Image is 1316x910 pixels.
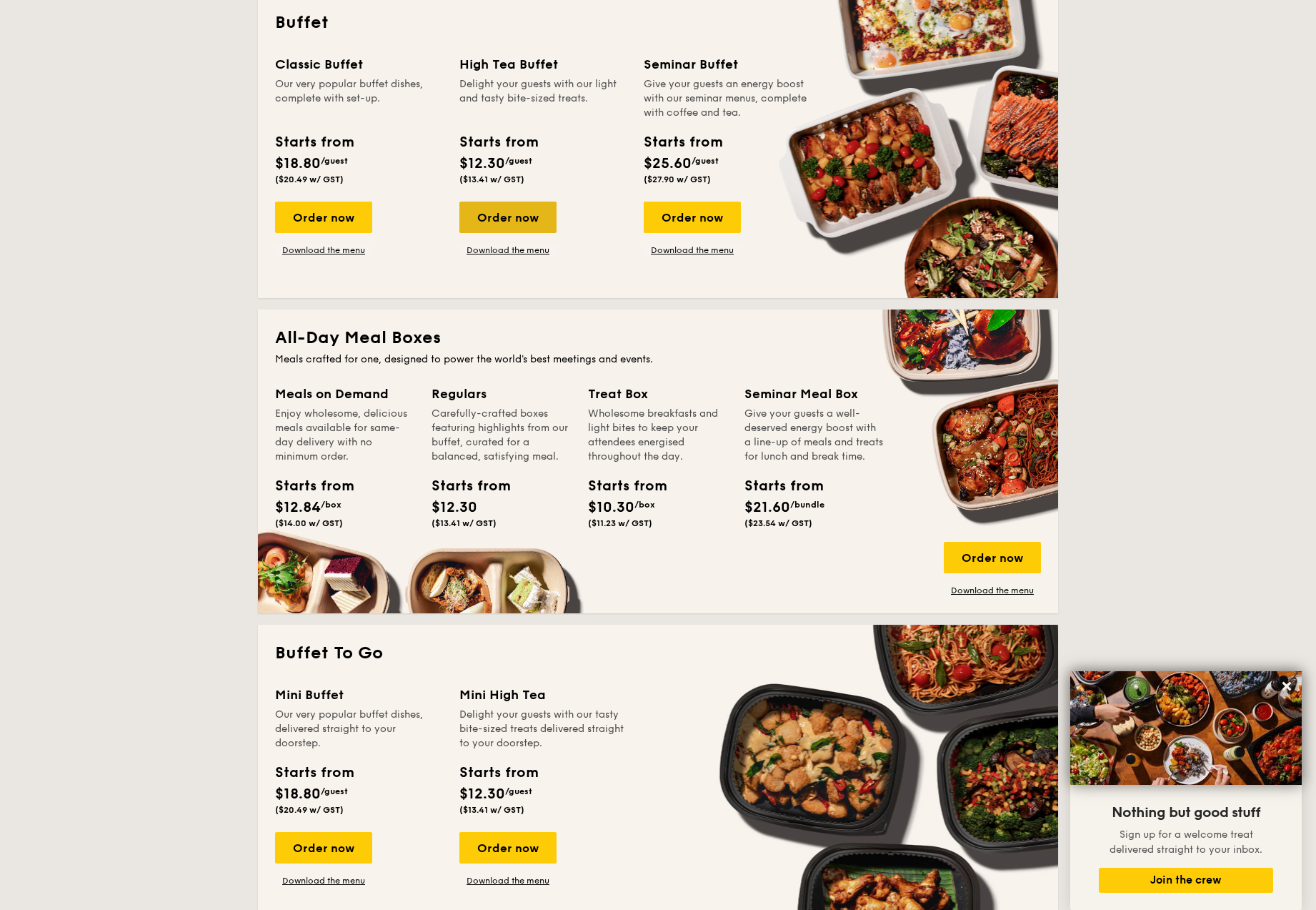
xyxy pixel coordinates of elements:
[459,786,505,803] span: $12.30
[275,805,344,815] span: ($20.49 w/ GST)
[744,475,809,497] div: Starts from
[275,174,344,184] span: ($20.49 w/ GST)
[275,352,1041,367] div: Meals crafted for one, designed to power the world's best meetings and events.
[321,786,348,796] span: /guest
[275,832,372,864] div: Order now
[459,77,627,120] div: Delight your guests with our light and tasty bite-sized treats.
[505,156,532,166] span: /guest
[644,132,722,153] div: Starts from
[321,500,342,510] span: /box
[1099,868,1273,893] button: Join the crew
[275,54,442,74] div: Classic Buffet
[1070,671,1302,785] img: DSC07876-Edit02-Large.jpeg
[459,202,557,233] div: Order now
[692,156,719,166] span: /guest
[588,384,727,404] div: Treat Box
[459,685,627,705] div: Mini High Tea
[459,244,557,256] a: Download the menu
[275,202,372,233] div: Order now
[744,518,812,528] span: ($23.54 w/ GST)
[505,786,532,796] span: /guest
[275,786,321,803] span: $18.80
[275,499,321,516] span: $12.84
[432,499,477,516] span: $12.30
[459,708,627,751] div: Delight your guests with our tasty bite-sized treats delivered straight to your doorstep.
[588,407,727,464] div: Wholesome breakfasts and light bites to keep your attendees energised throughout the day.
[275,407,414,464] div: Enjoy wholesome, delicious meals available for same-day delivery with no minimum order.
[275,708,442,751] div: Our very popular buffet dishes, delivered straight to your doorstep.
[744,384,884,404] div: Seminar Meal Box
[275,875,372,886] a: Download the menu
[744,407,884,464] div: Give your guests a well-deserved energy boost with a line-up of meals and treats for lunch and br...
[1110,829,1262,856] span: Sign up for a welcome treat delivered straight to your inbox.
[790,500,824,510] span: /bundle
[588,499,634,516] span: $10.30
[644,54,811,74] div: Seminar Buffet
[275,132,353,153] div: Starts from
[432,407,571,464] div: Carefully-crafted boxes featuring highlights from our buffet, curated for a balanced, satisfying ...
[644,202,741,233] div: Order now
[321,156,348,166] span: /guest
[275,244,372,256] a: Download the menu
[275,77,442,120] div: Our very popular buffet dishes, complete with set-up.
[432,475,496,497] div: Starts from
[275,155,321,172] span: $18.80
[275,327,1041,350] h2: All-Day Meal Boxes
[1112,804,1260,821] span: Nothing but good stuff
[459,762,537,783] div: Starts from
[275,518,343,528] span: ($14.00 w/ GST)
[944,585,1041,596] a: Download the menu
[644,174,711,184] span: ($27.90 w/ GST)
[275,11,1041,34] h2: Buffet
[459,155,505,172] span: $12.30
[1275,675,1298,698] button: Close
[459,132,537,153] div: Starts from
[944,542,1041,573] div: Order now
[432,384,571,404] div: Regulars
[644,77,811,120] div: Give your guests an energy boost with our seminar menus, complete with coffee and tea.
[459,875,557,886] a: Download the menu
[744,499,790,516] span: $21.60
[644,155,692,172] span: $25.60
[459,174,524,184] span: ($13.41 w/ GST)
[275,685,442,705] div: Mini Buffet
[275,475,339,497] div: Starts from
[275,642,1041,665] h2: Buffet To Go
[459,54,627,74] div: High Tea Buffet
[432,518,497,528] span: ($13.41 w/ GST)
[459,805,524,815] span: ($13.41 w/ GST)
[588,475,652,497] div: Starts from
[275,384,414,404] div: Meals on Demand
[459,832,557,864] div: Order now
[588,518,652,528] span: ($11.23 w/ GST)
[275,762,353,783] div: Starts from
[644,244,741,256] a: Download the menu
[634,500,655,510] span: /box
